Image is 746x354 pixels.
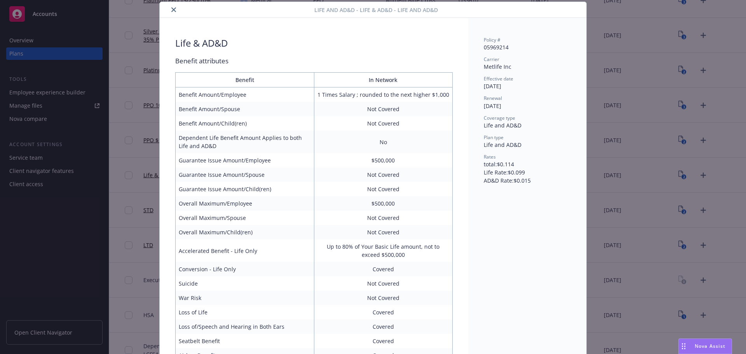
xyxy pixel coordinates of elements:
td: Guarantee Issue Amount/Child(ren) [176,182,314,196]
td: Conversion - Life Only [176,262,314,276]
td: Not Covered [314,102,453,116]
td: Accelerated Benefit - Life Only [176,239,314,262]
span: Carrier [484,56,499,63]
td: Benefit Amount/Spouse [176,102,314,116]
span: Renewal [484,95,502,101]
td: No [314,131,453,153]
td: Covered [314,305,453,319]
div: Life Rate : $0.099 [484,168,571,176]
td: Guarantee Issue Amount/Employee [176,153,314,167]
span: Coverage type [484,115,515,121]
td: $500,000 [314,153,453,167]
div: [DATE] [484,82,571,90]
td: Loss of Life [176,305,314,319]
td: Loss of/Speech and Hearing in Both Ears [176,319,314,334]
div: Life and AD&D [484,121,571,129]
td: Up to 80% of Your Basic Life amount, not to exceed $500,000 [314,239,453,262]
td: Not Covered [314,291,453,305]
span: Life and AD&D - Life & AD&D - Life and AD&D [314,6,438,14]
td: Dependent Life Benefit Amount Applies to both Life and AD&D [176,131,314,153]
button: close [169,5,178,14]
td: Not Covered [314,211,453,225]
div: total : $0.114 [484,160,571,168]
div: Life and AD&D [484,141,571,149]
span: Rates [484,153,496,160]
td: $500,000 [314,196,453,211]
div: Drag to move [679,339,688,354]
td: Guarantee Issue Amount/Spouse [176,167,314,182]
th: In Network [314,73,453,87]
td: Covered [314,262,453,276]
td: Covered [314,319,453,334]
span: Effective date [484,75,513,82]
button: Nova Assist [678,338,732,354]
td: Not Covered [314,116,453,131]
td: Not Covered [314,276,453,291]
td: Benefit Amount/Employee [176,87,314,102]
td: Seatbelt Benefit [176,334,314,348]
td: Covered [314,334,453,348]
th: Benefit [176,73,314,87]
span: Nova Assist [695,343,725,349]
div: AD&D Rate : $0.015 [484,176,571,185]
div: Metlife Inc [484,63,571,71]
td: Overall Maximum/Employee [176,196,314,211]
td: War Risk [176,291,314,305]
div: Benefit attributes [175,56,453,66]
td: Not Covered [314,167,453,182]
div: Life & AD&D [175,37,228,50]
span: Plan type [484,134,504,141]
td: Not Covered [314,225,453,239]
span: Policy # [484,37,500,43]
td: Overall Maximum/Child(ren) [176,225,314,239]
td: 1 Times Salary ; rounded to the next higher $1,000 [314,87,453,102]
td: Benefit Amount/Child(ren) [176,116,314,131]
td: Overall Maximum/Spouse [176,211,314,225]
div: 05969214 [484,43,571,51]
td: Suicide [176,276,314,291]
div: [DATE] [484,102,571,110]
td: Not Covered [314,182,453,196]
